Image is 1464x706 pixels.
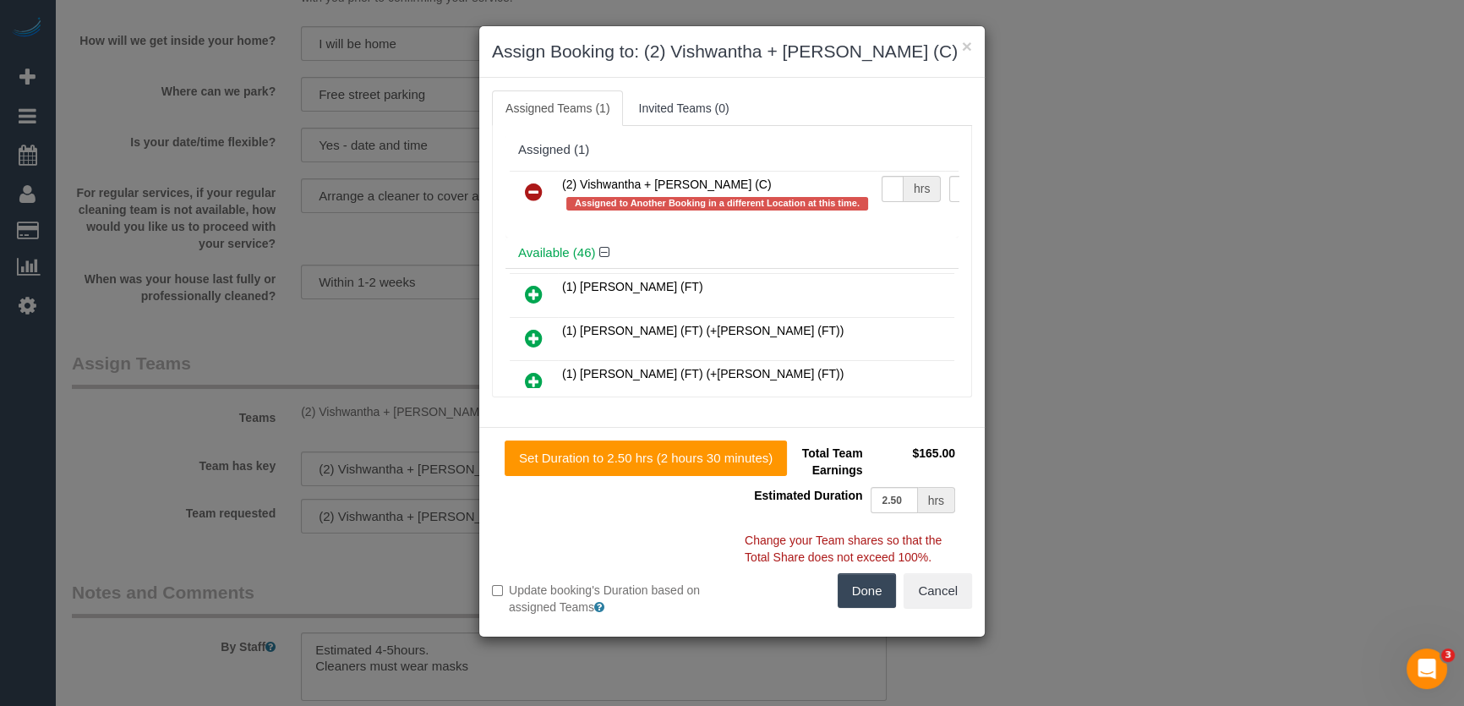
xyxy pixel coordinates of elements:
td: Total Team Earnings [745,441,866,483]
button: × [962,37,972,55]
span: (1) [PERSON_NAME] (FT) (+[PERSON_NAME] (FT)) [562,367,844,380]
span: Assigned to Another Booking in a different Location at this time. [566,197,868,211]
div: hrs [904,176,941,202]
span: (1) [PERSON_NAME] (FT) (+[PERSON_NAME] (FT)) [562,324,844,337]
div: hrs [918,487,955,513]
span: (2) Vishwantha + [PERSON_NAME] (C) [562,178,772,191]
td: $165.00 [866,441,959,483]
button: Cancel [904,573,972,609]
label: Update booking's Duration based on assigned Teams [492,582,719,616]
button: Done [838,573,897,609]
h4: Available (46) [518,246,946,260]
div: Assigned (1) [518,143,946,157]
a: Invited Teams (0) [625,90,742,126]
button: Set Duration to 2.50 hrs (2 hours 30 minutes) [505,441,787,476]
span: Estimated Duration [754,489,862,502]
span: 3 [1441,649,1455,662]
iframe: Intercom live chat [1407,649,1447,689]
input: Update booking's Duration based on assigned Teams [492,585,503,596]
span: (1) [PERSON_NAME] (FT) [562,280,702,293]
a: Assigned Teams (1) [492,90,623,126]
h3: Assign Booking to: (2) Vishwantha + [PERSON_NAME] (C) [492,39,972,64]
